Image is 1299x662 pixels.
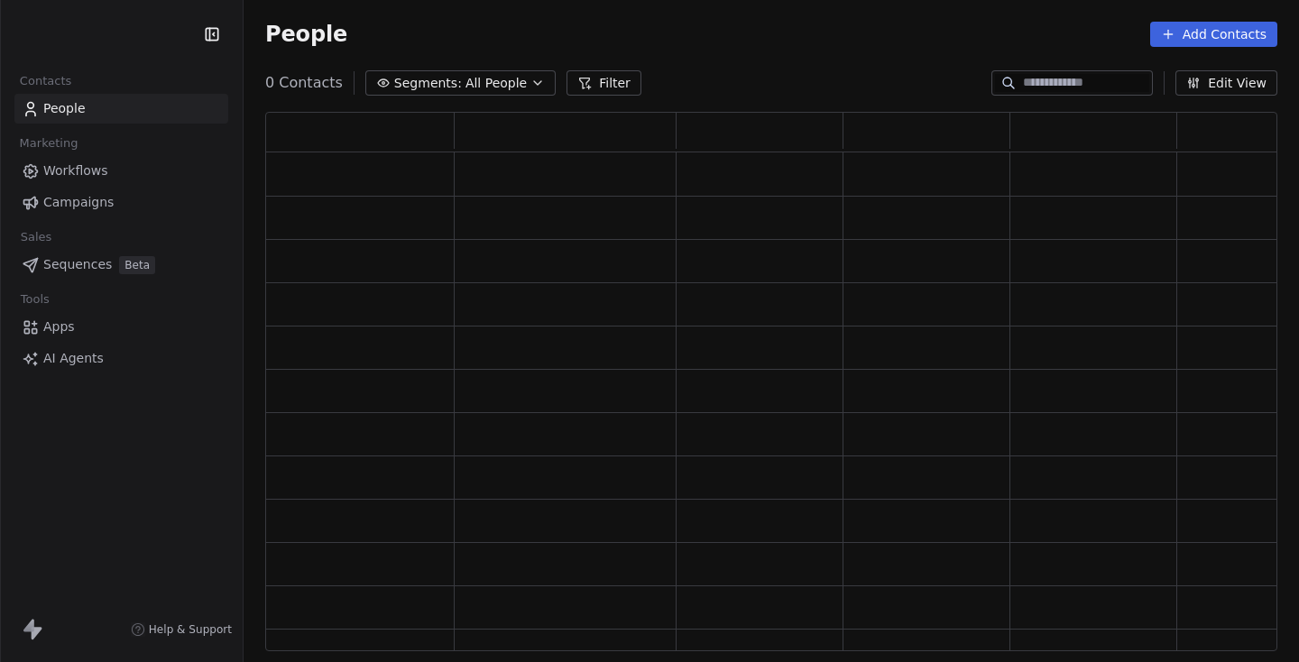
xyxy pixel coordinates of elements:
a: Workflows [14,156,228,186]
a: Apps [14,312,228,342]
a: AI Agents [14,344,228,373]
span: Sales [13,224,60,251]
span: People [43,99,86,118]
span: All People [465,74,527,93]
span: Tools [13,286,57,313]
button: Filter [567,70,641,96]
span: Contacts [12,68,79,95]
span: Apps [43,317,75,336]
span: People [265,21,347,48]
a: SequencesBeta [14,250,228,280]
span: Sequences [43,255,112,274]
span: Help & Support [149,622,232,637]
span: 0 Contacts [265,72,343,94]
button: Add Contacts [1150,22,1277,47]
span: Beta [119,256,155,274]
span: Marketing [12,130,86,157]
span: Segments: [394,74,462,93]
a: Campaigns [14,188,228,217]
a: People [14,94,228,124]
span: Workflows [43,161,108,180]
span: AI Agents [43,349,104,368]
a: Help & Support [131,622,232,637]
button: Edit View [1175,70,1277,96]
span: Campaigns [43,193,114,212]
